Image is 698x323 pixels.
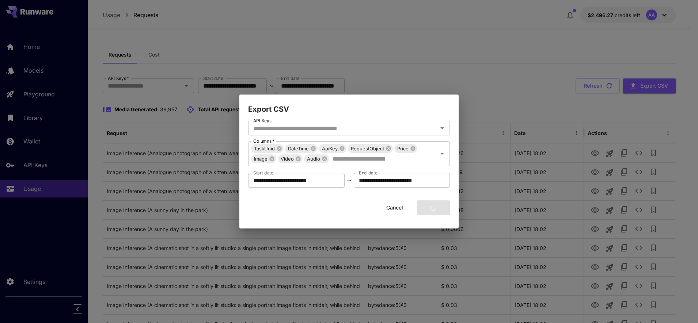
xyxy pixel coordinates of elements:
[253,170,273,176] label: Start date
[437,149,447,159] button: Open
[253,138,274,144] label: Columns
[359,170,377,176] label: End date
[348,145,387,153] span: RequestObject
[278,154,303,163] div: Video
[285,144,318,153] div: DateTime
[251,154,276,163] div: Image
[251,155,270,163] span: Image
[239,95,459,115] h2: Export CSV
[437,123,447,133] button: Open
[347,176,351,185] p: ~
[304,154,329,163] div: Audio
[304,155,323,163] span: Audio
[394,144,417,153] div: Price
[319,145,341,153] span: ApiKey
[251,144,284,153] div: TaskUuid
[251,145,278,153] span: TaskUuid
[348,144,393,153] div: RequestObject
[285,145,312,153] span: DateTime
[253,118,272,124] label: API Keys
[394,145,411,153] span: Price
[378,200,411,215] button: Cancel
[319,144,346,153] div: ApiKey
[278,155,297,163] span: Video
